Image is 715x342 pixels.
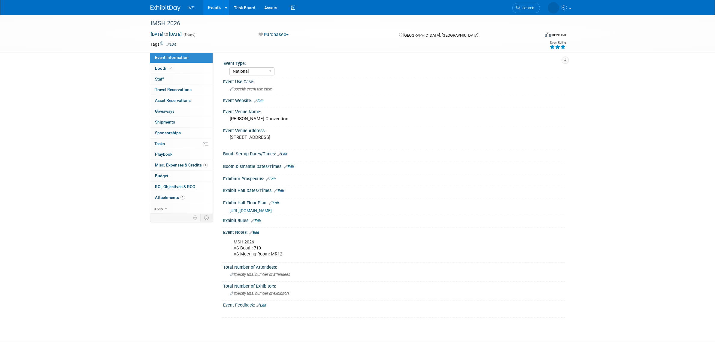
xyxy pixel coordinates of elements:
a: ROI, Objectives & ROO [150,182,213,192]
div: Exhibit Rules: [223,216,565,224]
a: Budget [150,171,213,181]
span: Asset Reservations [155,98,191,103]
span: Giveaways [155,109,174,114]
span: Attachments [155,195,185,200]
a: Edit [249,231,259,235]
span: Travel Reservations [155,87,192,92]
span: Specify total number of exhibitors [230,291,289,296]
span: Budget [155,173,168,178]
span: Specify event use case [230,87,272,91]
a: Giveaways [150,106,213,117]
a: Search [512,3,540,13]
div: Event Use Case: [223,77,565,85]
span: to [163,32,169,37]
a: Staff [150,74,213,84]
div: Booth Dismantle Dates/Times: [223,162,565,170]
a: [URL][DOMAIN_NAME] [229,208,272,213]
span: Tasks [154,141,165,146]
span: Event Information [155,55,189,60]
a: Attachments1 [150,192,213,203]
a: Edit [266,177,276,181]
div: Booth Set-up Dates/Times: [223,149,565,157]
span: [GEOGRAPHIC_DATA], [GEOGRAPHIC_DATA] [403,33,478,38]
td: Tags [150,41,176,47]
span: Playbook [155,152,172,157]
div: Total Number of Exhibitors: [223,282,565,289]
div: Event Notes: [223,228,565,236]
div: Exhibit Hall Floor Plan: [223,198,565,206]
div: Event Venue Name: [223,107,565,115]
span: [DATE] [DATE] [150,32,182,37]
img: ExhibitDay [150,5,180,11]
a: Travel Reservations [150,84,213,95]
td: Personalize Event Tab Strip [190,214,201,221]
a: Tasks [150,139,213,149]
pre: [STREET_ADDRESS] [230,135,359,140]
a: Asset Reservations [150,95,213,106]
div: Exhibitor Prospectus: [223,174,565,182]
a: Edit [274,189,284,193]
a: Edit [251,219,261,223]
div: Total Number of Attendees: [223,263,565,270]
div: IMSH 2026 [149,18,531,29]
div: Event Type: [223,59,562,66]
a: Edit [269,201,279,205]
div: In-Person [552,32,566,37]
span: ROI, Objectives & ROO [155,184,195,189]
span: Sponsorships [155,130,181,135]
a: Edit [166,42,176,47]
span: IVS [188,5,195,10]
div: [PERSON_NAME] Convention [228,114,560,124]
button: Purchased [256,32,291,38]
div: Event Website: [223,96,565,104]
span: Misc. Expenses & Credits [155,163,208,167]
div: Event Format [504,31,566,40]
div: IMSH 2026 IVS Booth: 710 IVS Meeting Room: MR12 [228,236,499,260]
span: (5 days) [183,33,195,37]
span: 1 [180,195,185,200]
span: Specify total number of attendees [230,272,290,277]
a: Misc. Expenses & Credits1 [150,160,213,170]
a: Playbook [150,149,213,160]
a: Shipments [150,117,213,127]
div: Exhibit Hall Dates/Times: [223,186,565,194]
div: Event Feedback: [223,301,565,308]
a: more [150,203,213,214]
span: more [154,206,163,211]
span: Shipments [155,120,175,124]
span: Booth [155,66,173,71]
img: Kyle Shelstad [548,2,559,14]
img: Format-Inperson.png [545,32,551,37]
a: Edit [284,165,294,169]
span: Search [520,6,534,10]
div: Event Rating [550,41,566,44]
span: 1 [203,163,208,167]
div: Event Venue Address: [223,126,565,134]
a: Booth [150,63,213,74]
a: Event Information [150,52,213,63]
a: Edit [277,152,287,156]
td: Toggle Event Tabs [200,214,213,221]
i: Booth reservation complete [169,66,172,70]
a: Sponsorships [150,128,213,138]
a: Edit [254,99,264,103]
span: Staff [155,77,164,81]
a: Edit [256,303,266,307]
